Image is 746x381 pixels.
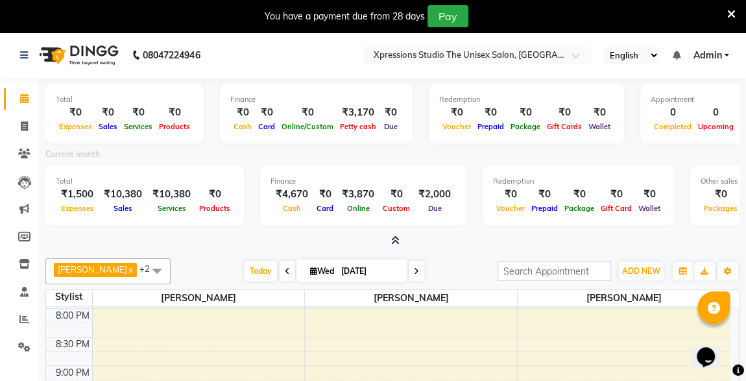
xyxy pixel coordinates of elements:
[230,122,255,131] span: Cash
[230,105,255,120] div: ₹0
[379,204,413,213] span: Custom
[635,204,664,213] span: Wallet
[56,122,95,131] span: Expenses
[265,10,425,23] div: You have a payment due from 28 days
[95,105,121,120] div: ₹0
[425,204,445,213] span: Due
[561,204,597,213] span: Package
[56,187,99,202] div: ₹1,500
[139,264,160,274] span: +2
[427,5,468,27] button: Pay
[597,204,635,213] span: Gift Card
[561,187,597,202] div: ₹0
[337,262,402,281] input: 2025-09-03
[58,264,127,275] span: [PERSON_NAME]
[305,290,517,306] span: [PERSON_NAME]
[493,204,528,213] span: Voucher
[635,187,664,202] div: ₹0
[597,187,635,202] div: ₹0
[528,187,561,202] div: ₹0
[693,49,721,62] span: Admin
[344,204,373,213] span: Online
[651,122,695,131] span: Completed
[95,122,121,131] span: Sales
[56,94,193,105] div: Total
[701,204,741,213] span: Packages
[695,122,737,131] span: Upcoming
[544,105,585,120] div: ₹0
[337,105,379,120] div: ₹3,170
[493,187,528,202] div: ₹0
[585,105,614,120] div: ₹0
[156,122,193,131] span: Products
[196,187,234,202] div: ₹0
[619,262,664,280] button: ADD NEW
[439,105,474,120] div: ₹0
[381,122,401,131] span: Due
[507,122,544,131] span: Package
[143,37,200,73] b: 08047224946
[413,187,456,202] div: ₹2,000
[93,290,305,306] span: [PERSON_NAME]
[692,329,733,368] iframe: chat widget
[337,122,379,131] span: Petty cash
[439,94,614,105] div: Redemption
[280,204,304,213] span: Cash
[154,204,189,213] span: Services
[147,187,196,202] div: ₹10,380
[56,176,234,187] div: Total
[379,105,402,120] div: ₹0
[99,187,147,202] div: ₹10,380
[53,309,92,323] div: 8:00 PM
[278,105,337,120] div: ₹0
[313,204,337,213] span: Card
[493,176,664,187] div: Redemption
[245,261,277,281] span: Today
[271,176,456,187] div: Finance
[53,366,92,380] div: 9:00 PM
[33,37,122,73] img: logo
[474,122,507,131] span: Prepaid
[337,187,379,202] div: ₹3,870
[196,204,234,213] span: Products
[518,290,730,306] span: [PERSON_NAME]
[544,122,585,131] span: Gift Cards
[474,105,507,120] div: ₹0
[121,105,156,120] div: ₹0
[255,105,278,120] div: ₹0
[585,122,614,131] span: Wallet
[439,122,474,131] span: Voucher
[498,261,611,281] input: Search Appointment
[271,187,313,202] div: ₹4,670
[230,94,402,105] div: Finance
[45,149,100,160] label: Current month
[127,264,133,275] a: x
[110,204,136,213] span: Sales
[701,187,741,202] div: ₹0
[651,105,695,120] div: 0
[278,122,337,131] span: Online/Custom
[313,187,337,202] div: ₹0
[53,338,92,351] div: 8:30 PM
[307,266,337,276] span: Wed
[255,122,278,131] span: Card
[56,105,95,120] div: ₹0
[507,105,544,120] div: ₹0
[46,290,92,304] div: Stylist
[528,204,561,213] span: Prepaid
[695,105,737,120] div: 0
[379,187,413,202] div: ₹0
[58,204,97,213] span: Expenses
[121,122,156,131] span: Services
[622,266,660,276] span: ADD NEW
[156,105,193,120] div: ₹0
